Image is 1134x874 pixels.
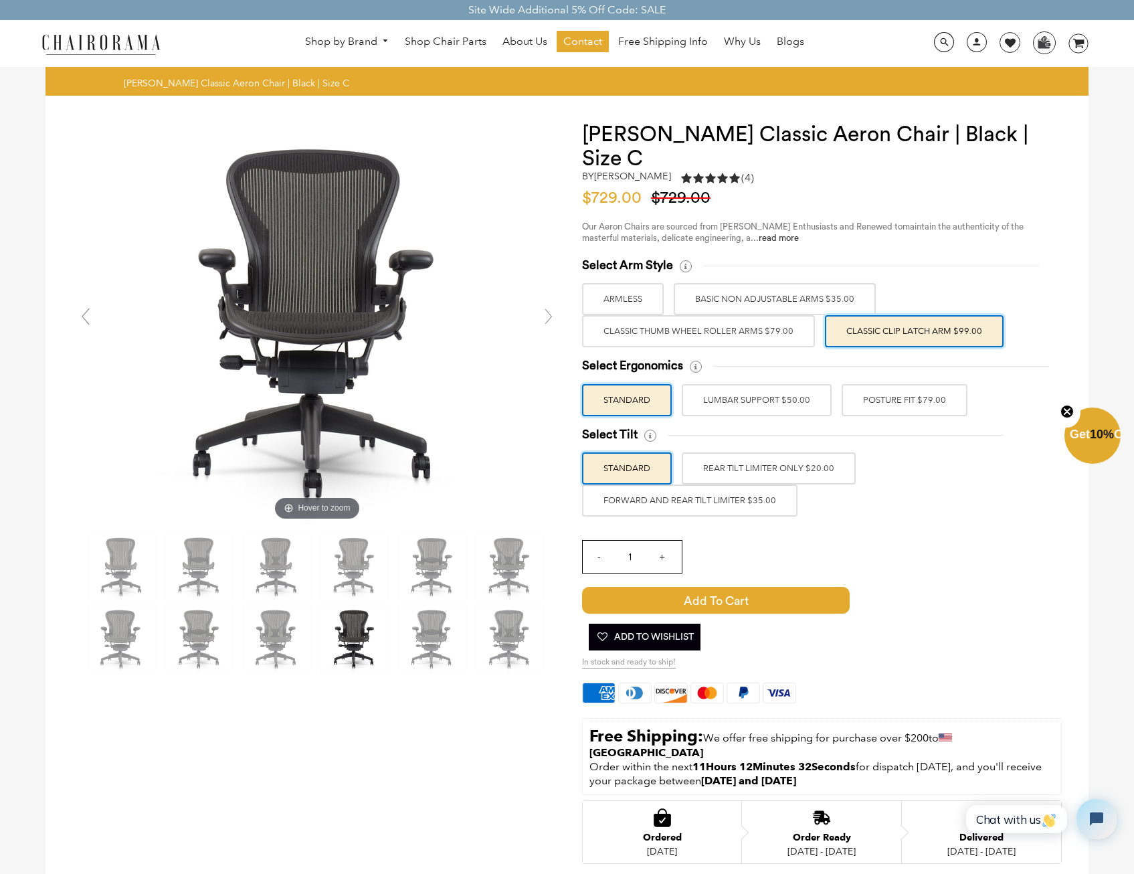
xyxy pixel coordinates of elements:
div: Order Ready [787,833,856,843]
nav: breadcrumbs [124,77,354,89]
label: Classic Clip Latch Arm $99.00 [825,315,1004,347]
a: About Us [496,31,554,52]
span: Select Ergonomics [582,358,683,373]
div: Ordered [643,833,682,843]
div: [DATE] - [DATE] [947,846,1016,857]
span: Free Shipping Info [618,35,708,49]
a: Hover to zoom [116,316,518,329]
span: Add To Wishlist [595,624,694,650]
img: Herman Miller Classic Aeron Chair | Black | Size C - chairorama [88,606,155,673]
div: 5.0 rating (4 votes) [681,171,754,185]
img: Herman Miller Classic Aeron Chair | Black | Size C - chairorama [321,606,388,673]
img: Herman Miller Classic Aeron Chair | Black | Size C - chairorama [399,533,466,600]
h2: by [582,171,671,182]
span: 10% [1090,428,1114,441]
label: REAR TILT LIMITER ONLY $20.00 [682,452,856,485]
button: Add to Cart [582,587,918,614]
a: Free Shipping Info [611,31,715,52]
img: chairorama [34,32,168,56]
img: Herman Miller Classic Aeron Chair | Black | Size C - chairorama [244,606,310,673]
strong: [GEOGRAPHIC_DATA] [589,746,703,759]
img: Herman Miller Classic Aeron Chair | Black | Size C - chairorama [476,606,543,673]
a: Shop by Brand [298,31,396,52]
label: ARMLESS [582,283,664,315]
input: - [583,541,615,573]
a: read more [759,234,799,242]
label: LUMBAR SUPPORT $50.00 [682,384,832,416]
label: STANDARD [582,384,672,416]
span: Select Arm Style [582,258,673,273]
span: $729.00 [651,190,717,206]
img: Herman Miller Classic Aeron Chair | Black | Size C - chairorama [321,533,388,600]
label: Classic Thumb Wheel Roller Arms $79.00 [582,315,815,347]
button: Close teaser [1054,397,1080,428]
img: Herman Miller Classic Aeron Chair | Black | Size C - chairorama [166,533,233,600]
p: to [589,725,1054,760]
span: (4) [741,171,754,185]
img: WhatsApp_Image_2024-07-12_at_16.23.01.webp [1034,32,1054,52]
span: 11Hours 12Minutes 32Seconds [692,760,856,773]
label: FORWARD AND REAR TILT LIMITER $35.00 [582,485,797,517]
a: Contact [557,31,609,52]
span: Blogs [777,35,804,49]
label: STANDARD [582,452,672,485]
span: Add to Cart [582,587,850,614]
strong: Free Shipping: [589,726,703,746]
h1: [PERSON_NAME] Classic Aeron Chair | Black | Size C [582,122,1062,171]
span: $729.00 [582,190,648,206]
span: Get Off [1070,428,1131,441]
a: Shop Chair Parts [398,31,493,52]
span: Our Aeron Chairs are sourced from [PERSON_NAME] Enthusiasts and Renewed to [582,222,903,231]
div: Get10%OffClose teaser [1064,409,1121,465]
img: Herman Miller Classic Aeron Chair | Black | Size C - chairorama [476,533,543,600]
img: Herman Miller Classic Aeron Chair | Black | Size C - chairorama [244,533,310,600]
iframe: Tidio Chat [951,788,1128,851]
span: Why Us [724,35,761,49]
div: [DATE] [643,846,682,857]
a: [PERSON_NAME] [594,170,671,182]
a: Why Us [717,31,767,52]
span: In stock and ready to ship! [582,657,676,669]
label: POSTURE FIT $79.00 [842,384,967,416]
a: Blogs [770,31,811,52]
span: [PERSON_NAME] Classic Aeron Chair | Black | Size C [124,77,349,89]
span: We offer free shipping for purchase over $200 [703,731,929,744]
span: About Us [502,35,547,49]
strong: [DATE] and [DATE] [701,774,796,787]
input: + [646,541,678,573]
img: Herman Miller Classic Aeron Chair | Black | Size C - chairorama [166,606,233,673]
span: Select Tilt [582,427,638,442]
img: Herman Miller Classic Aeron Chair | Black | Size C - chairorama [88,533,155,600]
label: BASIC NON ADJUSTABLE ARMS $35.00 [674,283,876,315]
button: Add To Wishlist [589,624,700,650]
div: [DATE] - [DATE] [787,846,856,857]
span: Shop Chair Parts [405,35,486,49]
div: Delivered [947,833,1016,843]
nav: DesktopNavigation [225,31,884,56]
a: 5.0 rating (4 votes) [681,171,754,189]
p: Order within the next for dispatch [DATE], and you'll receive your package between [589,760,1054,788]
img: DSC_4288_346aa8c2-0484-4e9b-9687-0ae4c805b4fe_grande.jpg [116,122,518,524]
img: Herman Miller Classic Aeron Chair | Black | Size C - chairorama [399,606,466,673]
span: Contact [563,35,602,49]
